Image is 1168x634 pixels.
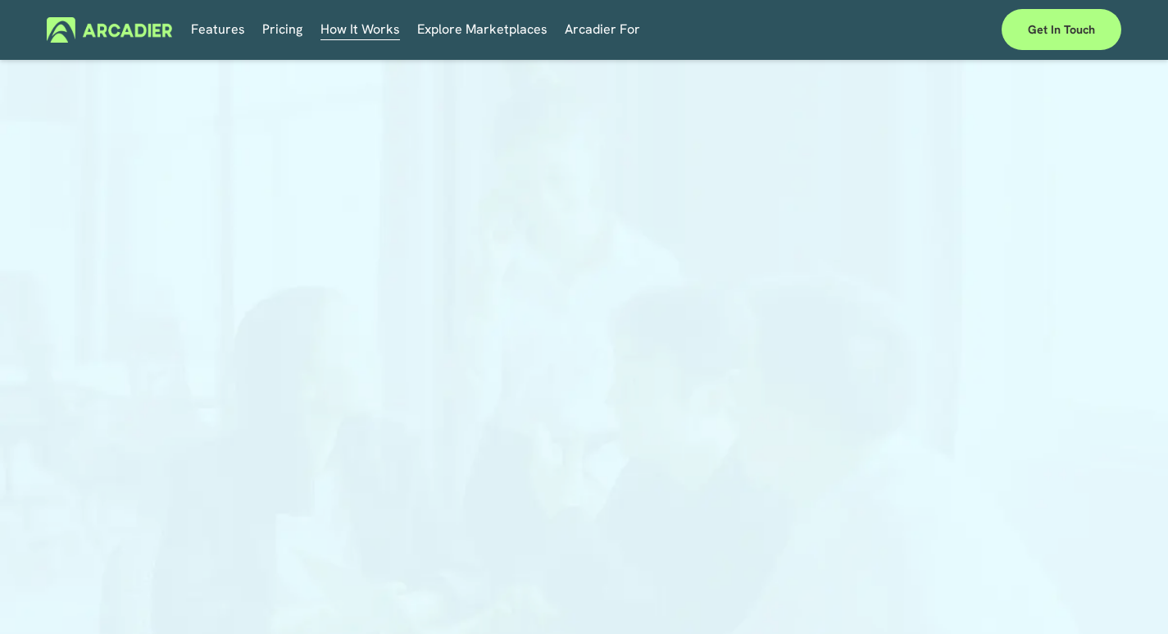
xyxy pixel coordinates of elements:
[1002,9,1121,50] a: Get in touch
[565,18,640,41] span: Arcadier For
[320,18,400,41] span: How It Works
[191,17,245,43] a: Features
[262,17,302,43] a: Pricing
[565,17,640,43] a: folder dropdown
[47,17,172,43] img: Arcadier
[417,17,548,43] a: Explore Marketplaces
[320,17,400,43] a: folder dropdown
